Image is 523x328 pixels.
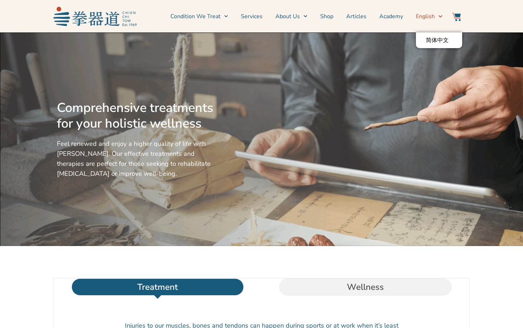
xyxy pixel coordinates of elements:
[57,139,216,179] p: Feel renewed and enjoy a higher quality of life with [PERSON_NAME]. Our effective treatments and ...
[416,12,435,21] span: English
[140,7,443,25] nav: Menu
[346,7,366,25] a: Articles
[379,7,403,25] a: Academy
[426,37,449,44] span: 简体中文
[320,7,333,25] a: Shop
[416,32,462,48] a: 简体中文
[57,100,216,132] h2: Comprehensive treatments for your holistic wellness
[275,7,307,25] a: About Us
[416,7,442,25] a: English
[452,12,461,21] img: Website Icon-03
[170,7,228,25] a: Condition We Treat
[416,32,462,48] ul: English
[241,7,263,25] a: Services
